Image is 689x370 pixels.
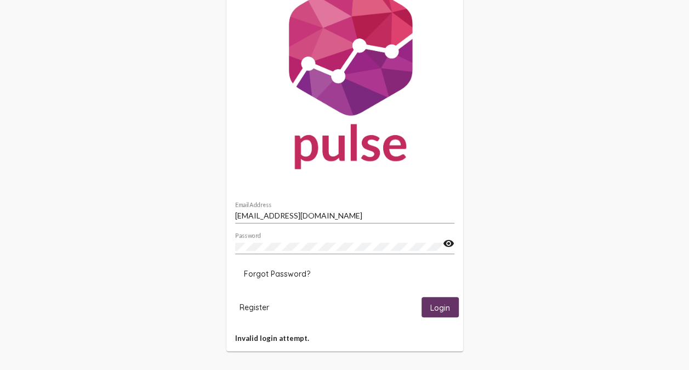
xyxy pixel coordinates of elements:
[235,264,319,284] button: Forgot Password?
[244,269,310,279] span: Forgot Password?
[422,297,459,317] button: Login
[430,302,450,312] span: Login
[235,334,454,343] h5: Invalid login attempt.
[443,237,454,250] mat-icon: visibility
[231,297,278,317] button: Register
[240,302,269,312] span: Register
